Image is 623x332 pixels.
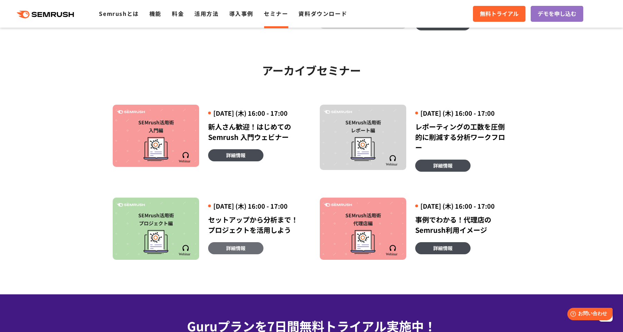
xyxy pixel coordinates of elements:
[323,118,403,134] div: SEMrush活用術 レポート編
[178,245,193,256] img: Semrush
[323,211,403,227] div: SEMrush活用術 代理店編
[385,155,400,166] img: Semrush
[116,118,196,134] div: SEMrush活用術 入門編
[264,9,288,18] a: セミナー
[415,242,471,254] a: 詳細情報
[473,6,526,22] a: 無料トライアル
[385,245,400,256] img: Semrush
[226,244,245,252] span: 詳細情報
[226,151,245,159] span: 詳細情報
[480,9,519,18] span: 無料トライアル
[538,9,576,18] span: デモを申し込む
[117,110,145,114] img: Semrush
[208,109,303,117] div: [DATE] (木) 16:00 - 17:00
[208,149,263,161] a: 詳細情報
[433,162,453,169] span: 詳細情報
[149,9,161,18] a: 機能
[208,122,303,142] div: 新人さん歓迎！はじめてのSemrush 入門ウェビナー
[531,6,583,22] a: デモを申し込む
[208,202,303,210] div: [DATE] (木) 16:00 - 17:00
[324,203,352,207] img: Semrush
[433,244,453,252] span: 詳細情報
[172,9,184,18] a: 料金
[415,122,510,153] div: レポーティングの工数を圧倒的に削減する分析ワークフロー
[116,211,196,227] div: SEMrush活用術 プロジェクト編
[229,9,253,18] a: 導入事例
[99,9,139,18] a: Semrushとは
[113,61,510,79] h2: アーカイブセミナー
[415,109,510,117] div: [DATE] (木) 16:00 - 17:00
[117,203,145,207] img: Semrush
[208,242,263,254] a: 詳細情報
[178,152,193,163] img: Semrush
[561,305,615,324] iframe: Help widget launcher
[415,202,510,210] div: [DATE] (木) 16:00 - 17:00
[415,160,471,172] a: 詳細情報
[298,9,347,18] a: 資料ダウンロード
[324,110,352,114] img: Semrush
[208,215,303,235] div: セットアップから分析まで！プロジェクトを活用しよう
[194,9,218,18] a: 活用方法
[415,215,510,235] div: 事例でわかる！代理店のSemrush利用イメージ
